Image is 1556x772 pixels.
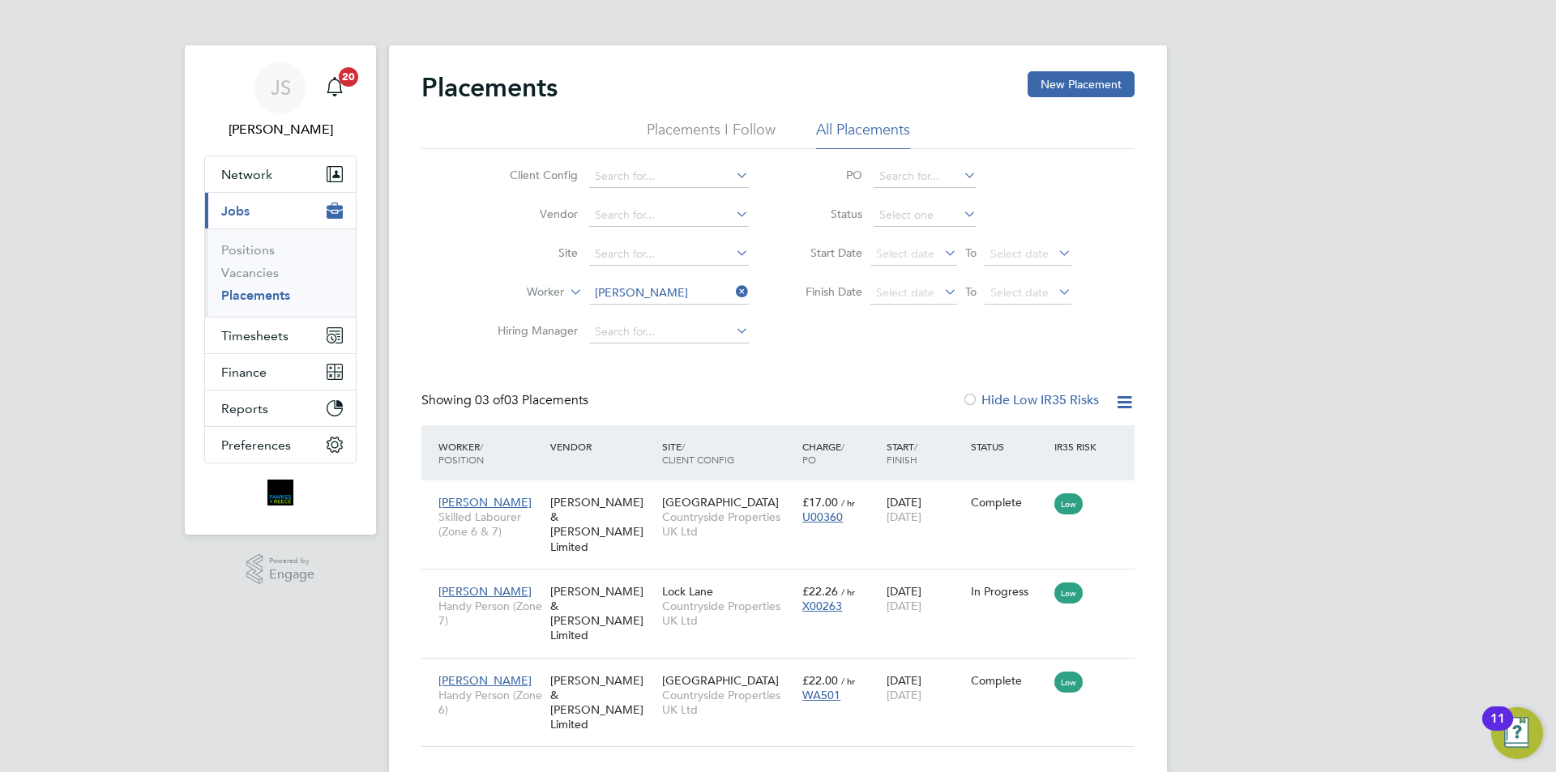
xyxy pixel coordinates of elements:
[802,495,838,510] span: £17.00
[204,62,357,139] a: JS[PERSON_NAME]
[589,282,749,305] input: Search for...
[971,673,1047,688] div: Complete
[883,665,967,710] div: [DATE]
[874,204,977,227] input: Select one
[471,284,564,301] label: Worker
[971,495,1047,510] div: Complete
[960,242,981,263] span: To
[421,392,592,409] div: Showing
[205,156,356,192] button: Network
[546,665,658,740] div: [PERSON_NAME] & [PERSON_NAME] Limited
[971,584,1047,599] div: In Progress
[1490,719,1505,740] div: 11
[438,673,532,688] span: [PERSON_NAME]
[589,204,749,227] input: Search for...
[438,495,532,510] span: [PERSON_NAME]
[802,510,843,524] span: U00360
[662,495,779,510] span: [GEOGRAPHIC_DATA]
[485,168,578,182] label: Client Config
[475,392,504,408] span: 03 of
[990,285,1049,300] span: Select date
[883,432,967,474] div: Start
[887,510,921,524] span: [DATE]
[589,321,749,343] input: Search for...
[802,440,844,466] span: / PO
[662,584,713,599] span: Lock Lane
[990,246,1049,261] span: Select date
[802,584,838,599] span: £22.26
[1054,582,1083,604] span: Low
[1491,707,1543,759] button: Open Resource Center, 11 new notifications
[802,599,842,613] span: X00263
[185,45,376,535] nav: Main navigation
[789,245,862,260] label: Start Date
[204,120,357,139] span: Julia Scholes
[434,664,1135,678] a: [PERSON_NAME]Handy Person (Zone 6)[PERSON_NAME] & [PERSON_NAME] Limited[GEOGRAPHIC_DATA]Countrysi...
[271,77,291,98] span: JS
[221,167,272,182] span: Network
[883,487,967,532] div: [DATE]
[960,281,981,302] span: To
[662,510,794,539] span: Countryside Properties UK Ltd
[434,486,1135,500] a: [PERSON_NAME]Skilled Labourer (Zone 6 & 7)[PERSON_NAME] & [PERSON_NAME] Limited[GEOGRAPHIC_DATA]C...
[221,288,290,303] a: Placements
[662,673,779,688] span: [GEOGRAPHIC_DATA]
[339,67,358,87] span: 20
[205,354,356,390] button: Finance
[789,207,862,221] label: Status
[662,440,734,466] span: / Client Config
[647,120,776,149] li: Placements I Follow
[589,243,749,266] input: Search for...
[269,568,314,582] span: Engage
[205,193,356,228] button: Jobs
[269,554,314,568] span: Powered by
[221,328,289,343] span: Timesheets
[434,432,546,474] div: Worker
[876,285,934,300] span: Select date
[318,62,351,113] a: 20
[546,487,658,562] div: [PERSON_NAME] & [PERSON_NAME] Limited
[546,432,658,461] div: Vendor
[546,576,658,651] div: [PERSON_NAME] & [PERSON_NAME] Limited
[658,432,798,474] div: Site
[485,323,578,338] label: Hiring Manager
[841,675,855,687] span: / hr
[421,71,558,104] h2: Placements
[205,427,356,463] button: Preferences
[221,401,268,416] span: Reports
[221,437,291,453] span: Preferences
[887,599,921,613] span: [DATE]
[485,245,578,260] label: Site
[204,480,357,505] a: Go to home page
[589,165,749,188] input: Search for...
[221,242,275,258] a: Positions
[221,203,250,219] span: Jobs
[438,440,484,466] span: / Position
[1028,71,1135,97] button: New Placement
[438,584,532,599] span: [PERSON_NAME]
[1050,432,1106,461] div: IR35 Risk
[841,586,855,598] span: / hr
[802,673,838,688] span: £22.00
[246,554,315,585] a: Powered byEngage
[221,265,279,280] a: Vacancies
[887,440,917,466] span: / Finish
[221,365,267,380] span: Finance
[841,497,855,509] span: / hr
[874,165,977,188] input: Search for...
[475,392,588,408] span: 03 Placements
[816,120,910,149] li: All Placements
[798,432,883,474] div: Charge
[887,688,921,702] span: [DATE]
[205,390,356,426] button: Reports
[789,168,862,182] label: PO
[267,480,293,505] img: bromak-logo-retina.png
[205,228,356,317] div: Jobs
[205,318,356,353] button: Timesheets
[438,688,542,717] span: Handy Person (Zone 6)
[876,246,934,261] span: Select date
[485,207,578,221] label: Vendor
[962,392,1099,408] label: Hide Low IR35 Risks
[662,599,794,628] span: Countryside Properties UK Ltd
[789,284,862,299] label: Finish Date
